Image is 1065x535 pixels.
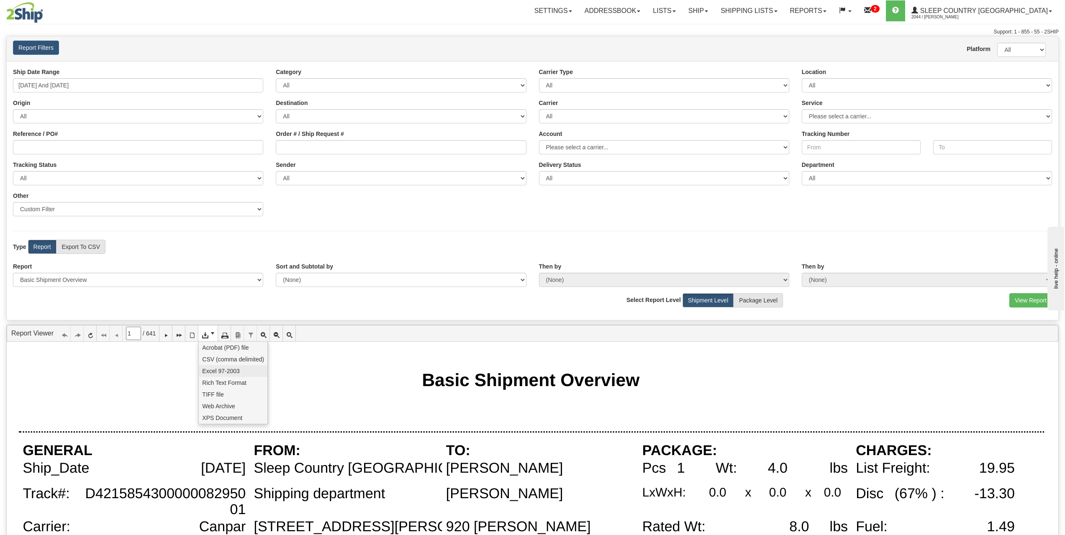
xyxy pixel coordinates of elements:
label: Account [539,130,562,138]
sup: 2 [871,5,880,13]
div: Disc [856,486,883,502]
div: Canpar [199,519,246,535]
div: [DATE] [201,461,246,476]
label: Sort and Subtotal by [276,262,333,271]
span: Excel 97-2003 [202,367,240,375]
div: Sleep Country [GEOGRAPHIC_DATA] [254,461,496,476]
a: Zoom In [257,325,270,341]
a: Lists [647,0,682,21]
a: TIFF file [199,389,268,400]
label: Report [28,240,56,254]
label: Tracking Status [13,161,56,169]
div: 0.0 [824,486,841,499]
label: Please ensure data set in report has been RECENTLY tracked from your Shipment History [539,161,581,169]
div: Fuel: [856,519,888,535]
div: Support: 1 - 855 - 55 - 2SHIP [6,28,1059,36]
label: Department [802,161,834,169]
div: 01 [230,502,246,518]
a: XPS Document [199,412,268,424]
label: Destination [276,99,308,107]
div: [PERSON_NAME] [446,486,563,502]
a: Sleep Country [GEOGRAPHIC_DATA] 2044 / [PERSON_NAME] [905,0,1058,21]
a: Excel 97-2003 [199,365,268,377]
label: Report [13,262,32,271]
a: Last Page [172,325,185,341]
div: [PERSON_NAME] [446,461,563,476]
label: Reference / PO# [13,130,58,138]
div: (67% ) : [895,486,944,502]
label: Package Level [734,293,783,307]
span: XPS Document [202,414,242,422]
div: 1 [677,461,685,476]
iframe: chat widget [1046,225,1064,310]
a: Toggle FullPage/PageWidth [283,325,296,341]
label: Export To CSV [56,240,105,254]
span: 2044 / [PERSON_NAME] [911,13,974,21]
div: [STREET_ADDRESS][PERSON_NAME] [254,519,511,535]
a: Print [218,325,231,341]
div: x [745,486,751,499]
a: Refresh [84,325,97,341]
span: Acrobat (PDF) file [202,343,249,352]
div: Carrier: [23,519,70,535]
span: / [143,329,144,338]
label: Platform [967,45,985,53]
span: TIFF file [202,390,223,399]
label: Sender [276,161,295,169]
label: Type [13,243,26,251]
label: Ship Date Range [13,68,59,76]
div: CHARGES: [856,443,932,459]
div: 1.49 [987,519,1015,535]
a: 2 [858,0,886,21]
span: CSV (comma delimited) [202,355,264,363]
div: FROM: [254,443,300,459]
a: Reports [784,0,833,21]
div: 920 [PERSON_NAME] [446,519,591,535]
a: Zoom Out [270,325,283,341]
a: CSV (comma delimited) [199,353,268,365]
div: Pcs [642,461,666,476]
div: 4.0 [768,461,788,476]
button: Report Filters [13,41,59,55]
button: View Report [1009,293,1052,307]
label: Service [802,99,823,107]
div: Shipping department [254,486,385,502]
div: List Freight: [856,461,930,476]
a: Addressbook [578,0,647,21]
a: Next Page [159,325,172,341]
input: To [933,140,1052,154]
a: Export [198,325,218,341]
div: Ship_Date [23,461,90,476]
label: Order # / Ship Request # [276,130,344,138]
span: Web Archive [202,402,235,410]
label: Other [13,192,28,200]
label: Then by [802,262,824,271]
a: Settings [528,0,578,21]
a: Shipping lists [714,0,783,21]
div: lbs [830,461,848,476]
div: x [805,486,811,499]
div: 0.0 [769,486,786,499]
select: Please ensure data set in report has been RECENTLY tracked from your Shipment History [539,171,789,185]
label: Origin [13,99,30,107]
input: From [802,140,921,154]
label: Carrier Type [539,68,573,76]
label: Select Report Level [626,296,681,304]
div: lbs [830,519,848,535]
label: Tracking Number [802,130,849,138]
span: Sleep Country [GEOGRAPHIC_DATA] [918,7,1048,14]
div: LxWxH: [642,486,686,499]
div: -13.30 [974,486,1014,502]
div: TO: [446,443,470,459]
div: 19.95 [979,461,1015,476]
label: Category [276,68,301,76]
div: PACKAGE: [642,443,717,459]
div: Rated Wt: [642,519,706,535]
div: 0.0 [709,486,726,499]
div: D4215854300000082950 [85,486,246,502]
div: 8.0 [789,519,809,535]
div: GENERAL [23,443,92,459]
div: Basic Shipment Overview [422,370,639,390]
label: Then by [539,262,562,271]
span: 641 [146,329,156,338]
